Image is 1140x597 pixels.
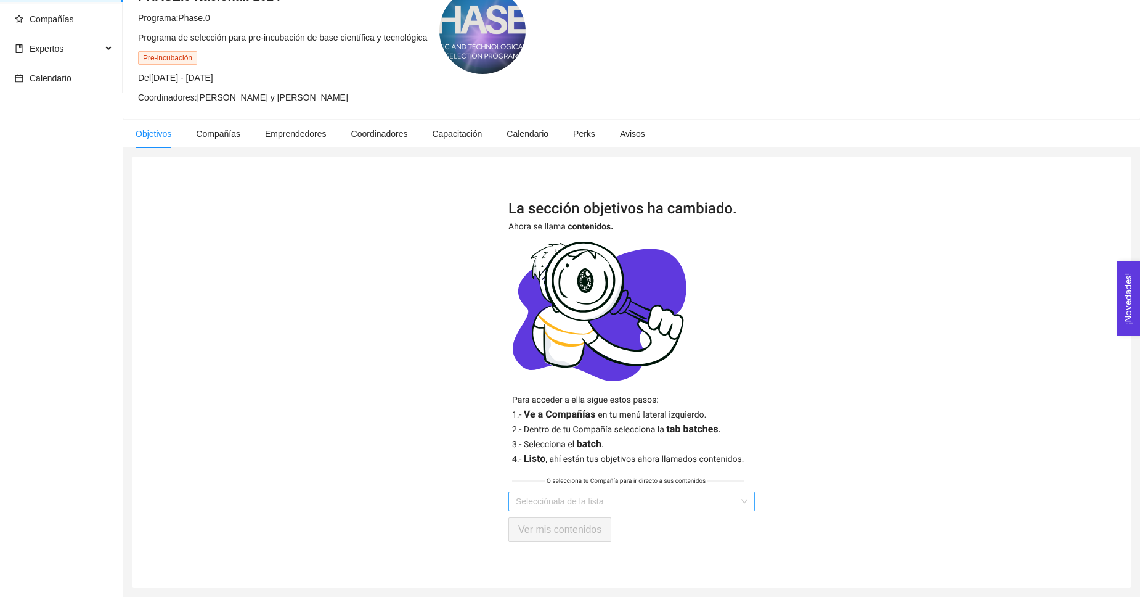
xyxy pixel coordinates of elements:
[138,33,427,43] span: Programa de selección para pre-incubación de base científica y tecnológica
[265,129,327,139] span: Emprendedores
[138,93,348,102] span: Coordinadores: [PERSON_NAME] y [PERSON_NAME]
[136,129,171,139] span: Objetivos
[508,517,611,542] button: Ver mis contenidos
[30,44,63,54] span: Expertos
[15,15,23,23] span: star
[15,74,23,83] span: calendar
[196,129,240,139] span: Compañías
[138,51,197,65] span: Pre-incubación
[351,129,408,139] span: Coordinadores
[30,73,71,83] span: Calendario
[15,44,23,53] span: book
[432,129,482,139] span: Capacitación
[508,202,755,492] img: redireccionamiento.7b00f663.svg
[573,129,595,139] span: Perks
[138,73,213,83] span: Del [DATE] - [DATE]
[507,129,548,139] span: Calendario
[138,13,210,23] span: Programa: Phase.0
[30,14,74,24] span: Compañías
[1117,261,1140,336] button: Open Feedback Widget
[620,129,645,139] span: Avisos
